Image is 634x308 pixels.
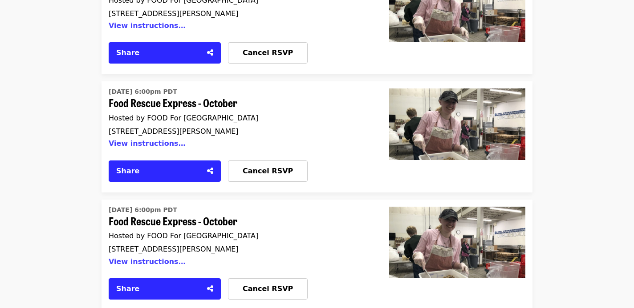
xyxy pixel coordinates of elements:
time: [DATE] 6:00pm PDT [109,87,177,96]
button: Cancel RSVP [228,278,308,300]
span: Hosted by FOOD For [GEOGRAPHIC_DATA] [109,232,258,240]
div: [STREET_ADDRESS][PERSON_NAME] [109,9,368,18]
div: [STREET_ADDRESS][PERSON_NAME] [109,245,368,253]
span: Food Rescue Express - October [109,215,368,228]
time: [DATE] 6:00pm PDT [109,205,177,215]
button: Cancel RSVP [228,42,308,64]
a: Food Rescue Express - October [382,81,532,192]
a: Food Rescue Express - October [109,85,368,153]
div: Share [116,166,202,176]
button: Share [109,42,221,64]
i: share-alt icon [207,284,213,293]
span: Hosted by FOOD For [GEOGRAPHIC_DATA] [109,114,258,122]
a: Food Rescue Express - October [109,203,368,271]
span: Cancel RSVP [243,284,293,293]
button: Share [109,278,221,300]
button: Share [109,160,221,182]
div: [STREET_ADDRESS][PERSON_NAME] [109,127,368,136]
img: Food Rescue Express - October [389,88,525,160]
button: View instructions… [109,21,186,30]
button: View instructions… [109,139,186,148]
div: Share [116,284,202,294]
span: Food Rescue Express - October [109,96,368,109]
button: View instructions… [109,257,186,266]
img: Food Rescue Express - October [389,207,525,278]
span: Cancel RSVP [243,167,293,175]
div: Share [116,48,202,58]
i: share-alt icon [207,48,213,57]
span: Cancel RSVP [243,48,293,57]
button: Cancel RSVP [228,160,308,182]
i: share-alt icon [207,167,213,175]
